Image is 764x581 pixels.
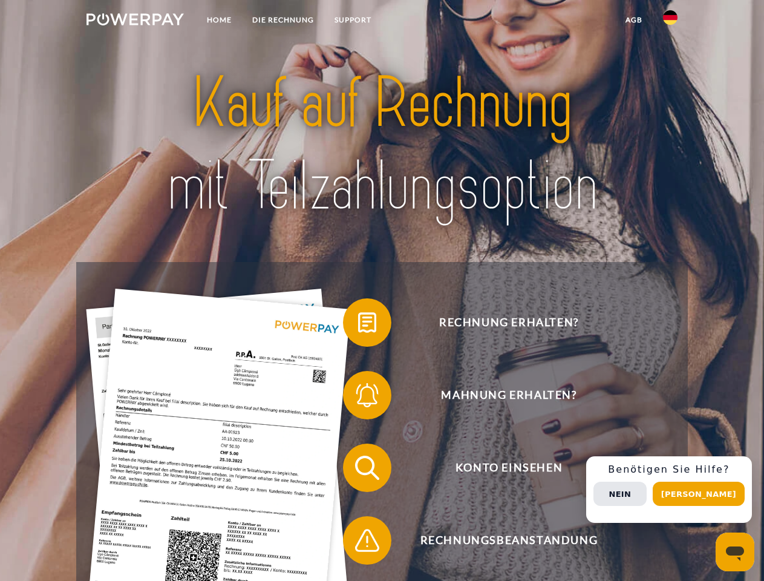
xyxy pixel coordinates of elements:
img: qb_bell.svg [352,380,382,410]
span: Konto einsehen [361,444,657,492]
a: SUPPORT [324,9,382,31]
img: qb_bill.svg [352,307,382,338]
span: Rechnungsbeanstandung [361,516,657,565]
img: qb_search.svg [352,453,382,483]
img: de [663,10,677,25]
a: DIE RECHNUNG [242,9,324,31]
img: logo-powerpay-white.svg [87,13,184,25]
span: Rechnung erhalten? [361,298,657,347]
button: Rechnung erhalten? [343,298,658,347]
button: Rechnungsbeanstandung [343,516,658,565]
iframe: Schaltfläche zum Öffnen des Messaging-Fensters [716,533,754,571]
a: agb [615,9,653,31]
button: Mahnung erhalten? [343,371,658,419]
button: Konto einsehen [343,444,658,492]
img: qb_warning.svg [352,525,382,556]
span: Mahnung erhalten? [361,371,657,419]
button: Nein [593,482,647,506]
img: title-powerpay_de.svg [116,58,648,232]
h3: Benötigen Sie Hilfe? [593,464,745,476]
a: Home [197,9,242,31]
div: Schnellhilfe [586,456,752,523]
button: [PERSON_NAME] [653,482,745,506]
